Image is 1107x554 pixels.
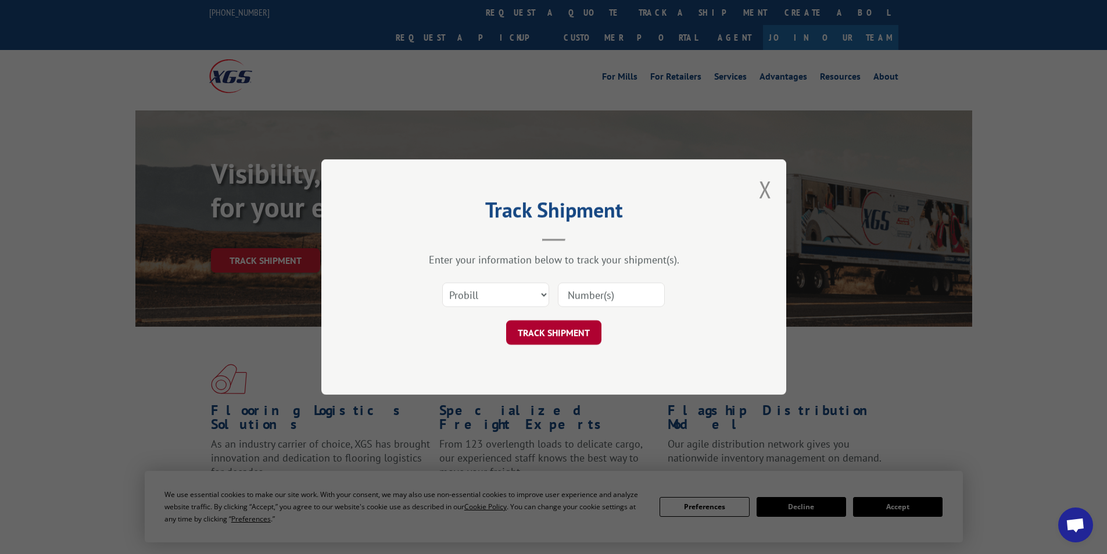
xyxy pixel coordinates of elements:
button: TRACK SHIPMENT [506,320,601,345]
input: Number(s) [558,283,665,307]
button: Close modal [759,174,772,205]
div: Enter your information below to track your shipment(s). [379,253,728,266]
a: Open chat [1058,507,1093,542]
h2: Track Shipment [379,202,728,224]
